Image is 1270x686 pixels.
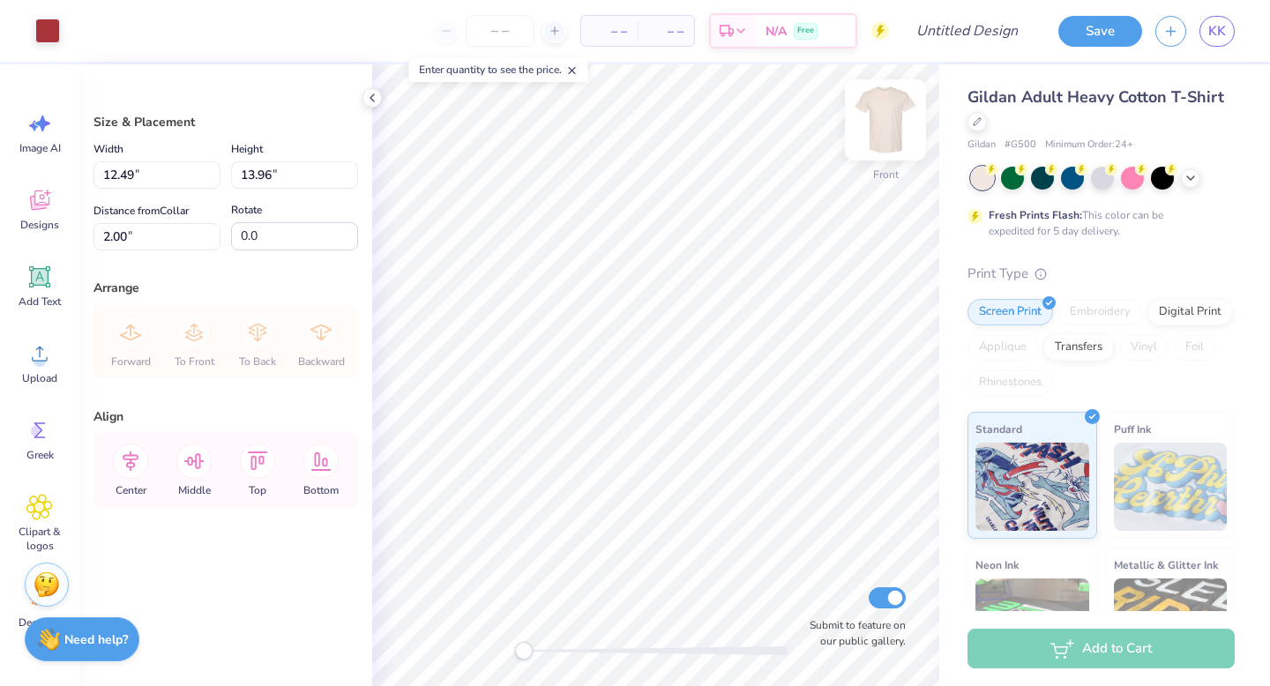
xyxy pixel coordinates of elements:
[648,22,684,41] span: – –
[20,218,59,232] span: Designs
[249,483,266,497] span: Top
[967,334,1038,361] div: Applique
[19,615,61,630] span: Decorate
[1114,578,1228,667] img: Metallic & Glitter Ink
[1208,21,1226,41] span: KK
[1114,443,1228,531] img: Puff Ink
[800,617,906,649] label: Submit to feature on our public gallery.
[93,200,189,221] label: Distance from Collar
[967,86,1224,108] span: Gildan Adult Heavy Cotton T-Shirt
[1147,299,1233,325] div: Digital Print
[1174,334,1215,361] div: Foil
[902,13,1032,48] input: Untitled Design
[975,556,1019,574] span: Neon Ink
[1058,299,1142,325] div: Embroidery
[592,22,627,41] span: – –
[466,15,534,47] input: – –
[303,483,339,497] span: Bottom
[26,448,54,462] span: Greek
[11,525,69,553] span: Clipart & logos
[989,207,1206,239] div: This color can be expedited for 5 day delivery.
[1114,556,1218,574] span: Metallic & Glitter Ink
[873,167,899,183] div: Front
[22,371,57,385] span: Upload
[1119,334,1169,361] div: Vinyl
[19,295,61,309] span: Add Text
[231,138,263,160] label: Height
[178,483,211,497] span: Middle
[975,578,1089,667] img: Neon Ink
[975,443,1089,531] img: Standard
[1058,16,1142,47] button: Save
[1199,16,1235,47] a: KK
[1114,420,1151,438] span: Puff Ink
[797,25,814,37] span: Free
[93,138,123,160] label: Width
[766,22,787,41] span: N/A
[515,642,533,660] div: Accessibility label
[967,138,996,153] span: Gildan
[1005,138,1036,153] span: # G500
[1045,138,1133,153] span: Minimum Order: 24 +
[1043,334,1114,361] div: Transfers
[850,85,921,155] img: Front
[93,113,358,131] div: Size & Placement
[967,299,1053,325] div: Screen Print
[409,57,588,82] div: Enter quantity to see the price.
[989,208,1082,222] strong: Fresh Prints Flash:
[967,369,1053,396] div: Rhinestones
[967,264,1235,284] div: Print Type
[116,483,146,497] span: Center
[19,141,61,155] span: Image AI
[975,420,1022,438] span: Standard
[93,279,358,297] div: Arrange
[93,407,358,426] div: Align
[231,199,262,220] label: Rotate
[64,631,128,648] strong: Need help?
